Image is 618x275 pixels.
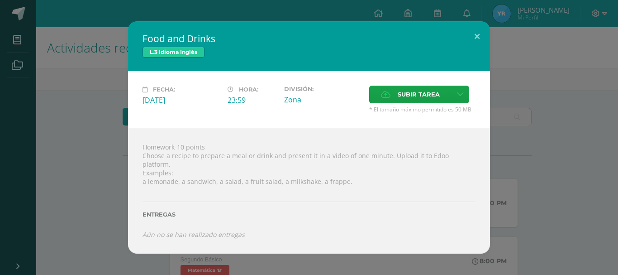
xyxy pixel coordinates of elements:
[228,95,277,105] div: 23:59
[143,32,475,45] h2: Food and Drinks
[143,211,475,218] label: Entregas
[143,230,245,239] i: Aún no se han realizado entregas
[398,86,440,103] span: Subir tarea
[464,21,490,52] button: Close (Esc)
[284,95,362,105] div: Zona
[128,128,490,254] div: Homework-10 points Choose a recipe to prepare a meal or drink and present it in a video of one mi...
[143,47,204,58] span: L.3 Idioma Inglés
[284,86,362,92] label: División:
[143,95,220,105] div: [DATE]
[369,106,475,113] span: * El tamaño máximo permitido es 50 MB
[239,86,258,93] span: Hora:
[153,86,175,93] span: Fecha:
